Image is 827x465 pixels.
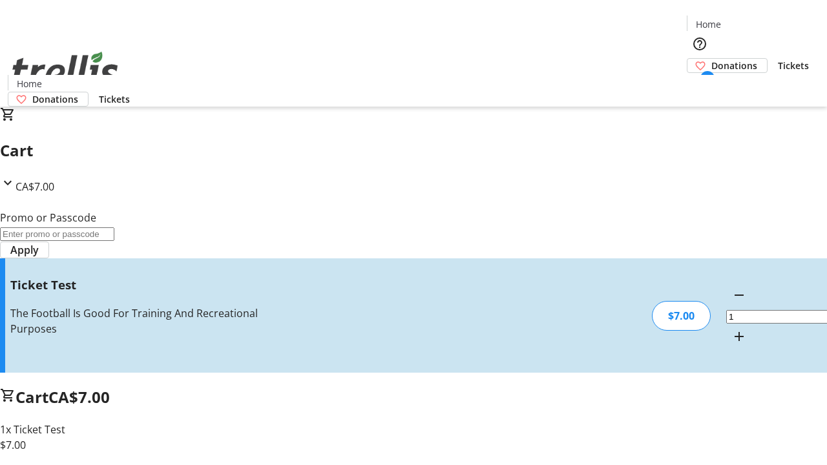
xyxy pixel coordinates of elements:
[687,73,713,99] button: Cart
[687,17,729,31] a: Home
[89,92,140,106] a: Tickets
[778,59,809,72] span: Tickets
[8,77,50,90] a: Home
[32,92,78,106] span: Donations
[48,386,110,408] span: CA$7.00
[687,58,768,73] a: Donations
[10,242,39,258] span: Apply
[726,282,752,308] button: Decrement by one
[696,17,721,31] span: Home
[652,301,711,331] div: $7.00
[16,180,54,194] span: CA$7.00
[10,276,293,294] h3: Ticket Test
[8,37,123,102] img: Orient E2E Organization 62PuBA5FJd's Logo
[711,59,757,72] span: Donations
[99,92,130,106] span: Tickets
[768,59,819,72] a: Tickets
[17,77,42,90] span: Home
[726,324,752,349] button: Increment by one
[10,305,293,336] div: The Football Is Good For Training And Recreational Purposes
[8,92,89,107] a: Donations
[687,31,713,57] button: Help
